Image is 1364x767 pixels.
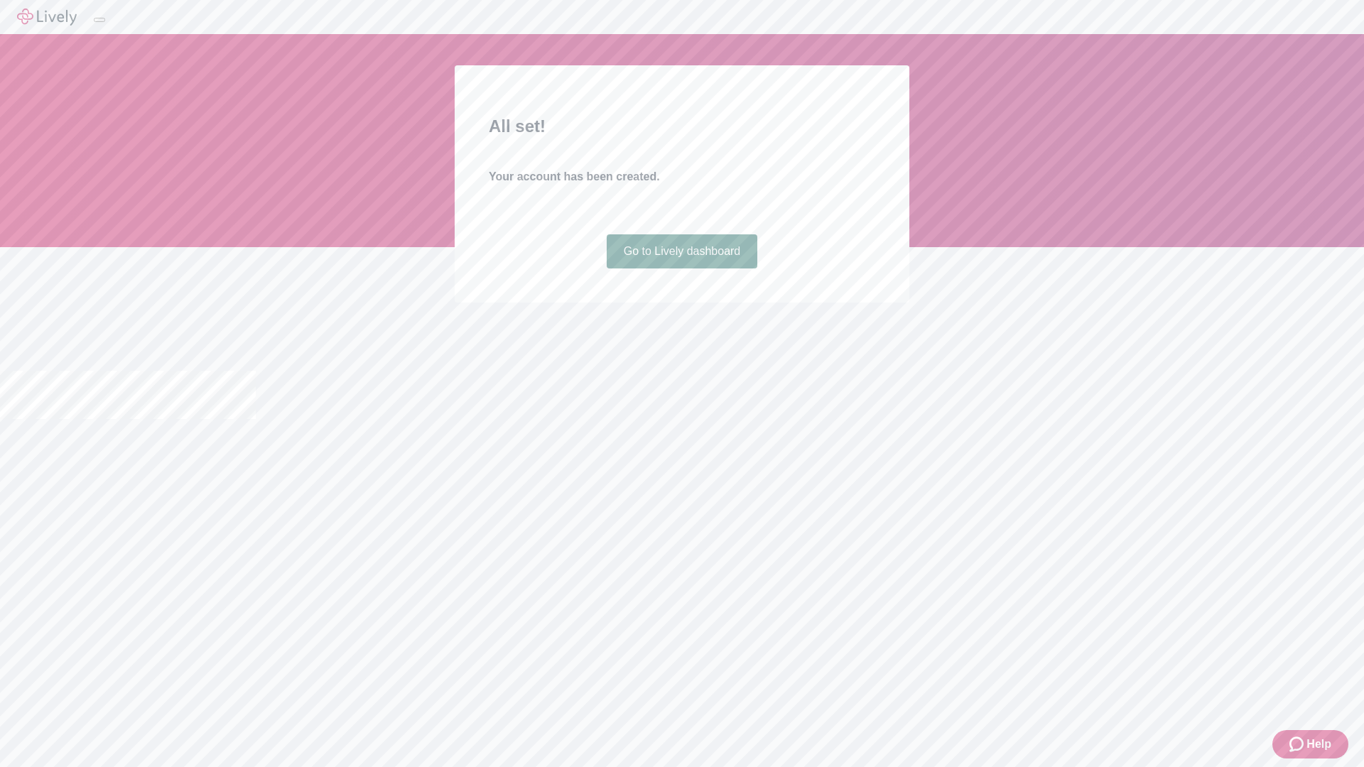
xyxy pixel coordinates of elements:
[17,9,77,26] img: Lively
[94,18,105,22] button: Log out
[607,234,758,268] a: Go to Lively dashboard
[1306,736,1331,753] span: Help
[1272,730,1348,758] button: Zendesk support iconHelp
[489,114,875,139] h2: All set!
[1289,736,1306,753] svg: Zendesk support icon
[489,168,875,185] h4: Your account has been created.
